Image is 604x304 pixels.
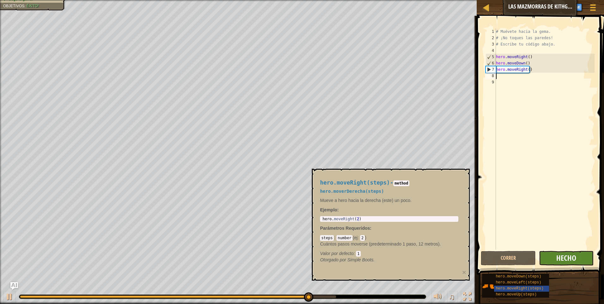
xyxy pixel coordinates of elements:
[520,3,530,9] span: Ask AI
[539,251,594,265] button: Hecho
[432,291,444,304] button: Ajustar volúmen
[556,253,576,263] span: Hecho
[320,189,384,194] span: hero.moverDerecha(steps)
[320,226,370,231] span: Parámetros Requeridos
[320,235,334,241] code: steps
[320,257,375,262] em: Simple Boots.
[486,28,496,35] div: 1
[486,35,496,41] div: 2
[354,235,358,240] span: ej
[370,226,371,231] span: :
[486,79,496,85] div: 9
[27,4,39,8] span: Éxito!
[320,234,458,257] div: ( )
[496,280,541,285] span: hero.moveLeft(steps)
[320,207,337,212] span: Ejemplo
[486,41,496,47] div: 3
[336,235,353,241] code: number
[496,292,537,297] span: hero.moveUp(steps)
[447,291,458,304] button: ♫
[516,1,534,13] button: Ask AI
[585,1,601,16] button: Mostrar menú del juego
[462,269,466,276] button: ×
[320,251,353,256] span: Valor por defecto
[449,292,455,301] span: ♫
[496,274,541,279] span: hero.moveDown(steps)
[486,60,496,66] div: 6
[360,235,365,241] code: 2
[486,47,496,54] div: 4
[10,282,18,290] button: Ask AI
[393,180,409,186] code: method
[334,235,336,240] span: :
[320,207,339,212] strong: :
[481,251,536,265] button: Correr
[486,66,496,73] div: 7
[24,4,27,8] span: :
[486,54,496,60] div: 5
[358,235,360,240] span: :
[353,251,356,256] span: :
[320,257,347,262] span: Otorgado por
[3,291,16,304] button: Ctrl + P: Play
[486,73,496,79] div: 8
[461,291,474,304] button: Alterna pantalla completa.
[537,3,553,9] span: Consejos
[320,197,458,204] p: Mueve a hero hacia la derecha (este) un poco.
[482,280,494,292] img: portrait.png
[320,179,390,186] span: hero.moveRight(steps)
[560,3,582,11] button: Registrarse
[3,4,24,8] span: Objetivos
[320,180,458,186] h4: -
[496,286,543,291] span: hero.moveRight(steps)
[320,241,458,247] p: Cuántos pasos moverse (predeterminado 1 paso, 12 metros).
[356,251,361,257] code: 1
